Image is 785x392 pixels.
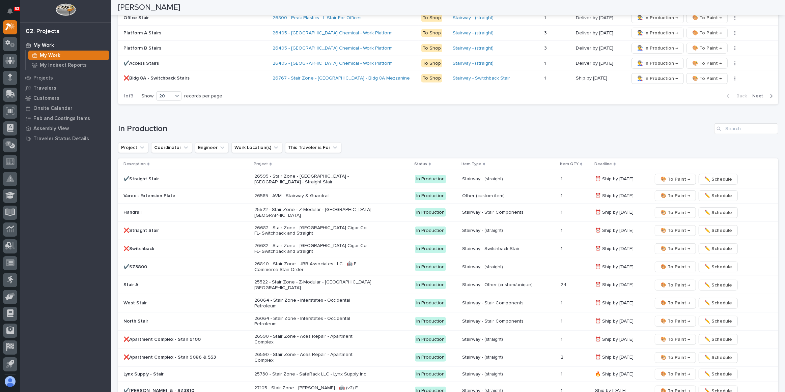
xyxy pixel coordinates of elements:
[415,353,446,362] div: In Production
[462,337,555,342] p: Stairway - (straight)
[576,59,615,66] p: Deliver by [DATE]
[123,193,242,199] p: Varex - Extension Plate
[595,335,635,342] p: ⏰ Ship by [DATE]
[421,14,442,22] div: To Shop
[462,228,555,234] p: Stairway - (straight)
[273,76,410,81] a: 26767 - Stair Zone - [GEOGRAPHIC_DATA] - Bldg 8A Mezzanine
[560,160,579,168] p: Item QTY
[704,192,732,200] span: ✏️ Schedule
[699,207,738,218] button: ✏️ Schedule
[118,40,778,56] tr: Platform B StairsPlatform B Stairs 26405 - [GEOGRAPHIC_DATA] Chemical - Work Platform To ShopStai...
[595,263,635,270] p: ⏰ Ship by [DATE]
[544,74,548,81] p: 1
[118,294,778,312] tr: West Stair26064 - Stair Zone - Interstates - Occidental PetroleumIn ProductionStairway - Stair Co...
[118,124,711,134] h1: In Production
[254,174,372,185] p: 26595 - Stair Zone - [GEOGRAPHIC_DATA] - [GEOGRAPHIC_DATA] - Straight Stair
[692,59,722,67] span: 🎨 To Paint →
[33,95,59,101] p: Customers
[231,142,282,153] button: Work Location(s)
[20,83,111,93] a: Travelers
[254,207,372,218] p: 25522 - Stair Zone - Z-Modular - [GEOGRAPHIC_DATA] [GEOGRAPHIC_DATA]
[576,44,615,51] p: Deliver by [DATE]
[40,53,60,59] p: My Work
[273,30,393,36] a: 26405 - [GEOGRAPHIC_DATA] Chemical - Work Platform
[273,15,362,21] a: 26800 - Peak Plastics - L Stair For Offices
[561,317,564,324] p: 1
[118,3,180,12] h2: [PERSON_NAME]
[141,93,153,99] p: Show
[704,245,732,253] span: ✏️ Schedule
[661,335,690,343] span: 🎨 To Paint →
[20,40,111,50] a: My Work
[285,142,341,153] button: This Traveler is For
[184,93,222,99] p: records per page
[118,222,778,240] tr: ❌Striaght Stair26682 - Stair Zone - [GEOGRAPHIC_DATA] Cigar Co - FL- Switchback and StraightIn Pr...
[453,15,494,21] a: Stairway - (straight)
[118,240,778,258] tr: ❌Switchback26682 - Stair Zone - [GEOGRAPHIC_DATA] Cigar Co - FL- Switchback and StraightIn Produc...
[462,246,555,252] p: Stairway - Switchback Stair
[692,74,722,83] span: 🎨 To Paint →
[415,370,446,379] div: In Production
[118,367,778,382] tr: Lynx Supply - Stair25730 - Stair Zone - SafeRack LLC - Lynx Supply IncIn ProductionStairway - (st...
[699,316,738,327] button: ✏️ Schedule
[655,225,696,236] button: 🎨 To Paint →
[118,204,778,222] tr: Handrail25522 - Stair Zone - Z-Modular - [GEOGRAPHIC_DATA] [GEOGRAPHIC_DATA]In ProductionStairway...
[655,207,696,218] button: 🎨 To Paint →
[273,46,393,51] a: 26405 - [GEOGRAPHIC_DATA] Chemical - Work Platform
[462,371,555,377] p: Stairway - (straight)
[254,193,372,199] p: 26585 - AVM - Stairway & Guardrail
[123,228,242,234] p: ❌Striaght Stair
[123,337,242,342] p: ❌Apartment Complex - Stair 9100
[661,354,690,362] span: 🎨 To Paint →
[561,227,564,234] p: 1
[123,160,146,168] p: Description
[254,243,372,254] p: 26682 - Stair Zone - [GEOGRAPHIC_DATA] Cigar Co - FL- Switchback and Straight
[421,29,442,37] div: To Shop
[655,190,696,201] button: 🎨 To Paint →
[686,58,728,69] button: 🎨 To Paint →
[273,61,393,66] a: 26405 - [GEOGRAPHIC_DATA] Chemical - Work Platform
[421,74,442,83] div: To Shop
[33,136,89,142] p: Traveler Status Details
[123,355,242,360] p: ❌Apartment Complex - Stair 9086 & 553
[561,299,564,306] p: 1
[20,73,111,83] a: Projects
[415,299,446,307] div: In Production
[686,28,728,38] button: 🎨 To Paint →
[33,116,90,122] p: Fab and Coatings Items
[118,276,778,294] tr: Stair A25522 - Stair Zone - Z-Modular - [GEOGRAPHIC_DATA] [GEOGRAPHIC_DATA]In ProductionStairway ...
[118,349,778,367] tr: ❌Apartment Complex - Stair 9086 & 55326590 - Stair Zone - Aces Repair - Apartment ComplexIn Produ...
[123,300,242,306] p: West Stair
[595,245,635,252] p: ⏰ Ship by [DATE]
[415,263,446,271] div: In Production
[118,25,778,40] tr: Platform A StairsPlatform A Stairs 26405 - [GEOGRAPHIC_DATA] Chemical - Work Platform To ShopStai...
[561,192,564,199] p: 1
[661,245,690,253] span: 🎨 To Paint →
[699,225,738,236] button: ✏️ Schedule
[56,3,76,16] img: Workspace Logo
[714,123,778,134] input: Search
[686,43,728,54] button: 🎨 To Paint →
[595,299,635,306] p: ⏰ Ship by [DATE]
[561,208,564,215] p: 1
[123,210,242,215] p: Handrail
[20,133,111,144] a: Traveler Status Details
[594,160,612,168] p: Deadline
[632,58,684,69] button: 👨‍🏭 In Production →
[26,60,111,70] a: My Indirect Reports
[118,258,778,276] tr: ✔️SZ380026840 - Stair Zone - JBR Associates LLC - 🤖 E-Commerce Stair OrderIn ProductionStairway -...
[123,264,242,270] p: ✔️SZ3800
[637,59,678,67] span: 👨‍🏭 In Production →
[254,352,372,363] p: 26590 - Stair Zone - Aces Repair - Apartment Complex
[632,73,684,84] button: 👨‍🏭 In Production →
[157,93,173,100] div: 20
[151,142,192,153] button: Coordinator
[699,352,738,363] button: ✏️ Schedule
[123,29,163,36] p: Platform A Stairs
[595,317,635,324] p: ⏰ Ship by [DATE]
[123,319,242,324] p: North Stair
[699,334,738,345] button: ✏️ Schedule
[699,243,738,254] button: ✏️ Schedule
[26,51,111,60] a: My Work
[118,330,778,349] tr: ❌Apartment Complex - Stair 910026590 - Stair Zone - Aces Repair - Apartment ComplexIn ProductionS...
